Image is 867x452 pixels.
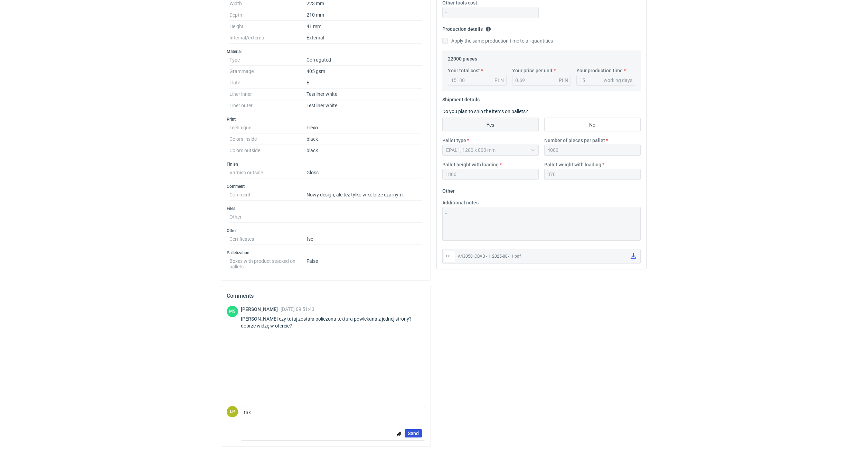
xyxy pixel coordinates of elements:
[307,89,422,100] dd: Testliner white
[227,406,238,417] div: Łukasz Postawa
[241,315,425,329] div: [PERSON_NAME] czy tutaj została policzona tektura powlekana z jednej strony? dobrze widzę w ofercie?
[229,77,307,89] dt: Flute
[227,250,425,256] h3: Palletization
[442,24,491,32] legend: Production details
[604,77,632,84] div: working days
[229,100,307,111] dt: Liner outer
[227,49,425,54] h3: Material
[307,54,422,66] dd: Corrugated
[307,145,422,156] dd: black
[307,256,422,269] dd: False
[405,429,422,437] button: Send
[229,256,307,269] dt: Boxes with product stacked on pallets
[227,306,238,317] figcaption: MS
[494,77,504,84] div: PLN
[227,117,425,122] h3: Print
[229,9,307,21] dt: Depth
[229,66,307,77] dt: Grammage
[307,189,422,201] dd: Nowy design, ale tez tylko w kolorze czarnym.
[442,137,466,144] label: Pallet type
[448,53,477,62] legend: 22000 pieces
[448,67,480,74] label: Your total cost
[227,228,425,233] h3: Other
[229,167,307,178] dt: Varnish outside
[229,233,307,245] dt: Certificates
[227,206,425,211] h3: Files
[458,253,625,260] div: A43050_CBAB - 1_2025-08-11.pdf
[307,133,422,145] dd: black
[229,89,307,100] dt: Liner inner
[227,162,425,167] h3: Finish
[442,94,480,102] legend: Shipment details
[227,184,425,189] h3: Comment
[512,67,553,74] label: Your price per unit
[307,32,422,44] dd: External
[241,306,281,312] span: [PERSON_NAME]
[307,233,422,245] dd: fsc
[544,161,601,168] label: Pallet weight with loading
[229,145,307,156] dt: Colors outside
[281,306,314,312] span: [DATE] 09:51:43
[442,185,455,194] legend: Other
[227,306,238,317] div: Maciej Sikora
[444,251,455,262] div: pdf
[408,431,419,436] span: Send
[307,167,422,178] dd: Gloss
[307,66,422,77] dd: 405 gsm
[442,161,499,168] label: Pallet height with loading
[229,189,307,201] dt: Comment
[229,211,307,223] dt: Other
[307,77,422,89] dd: E
[442,207,641,241] textarea: -
[229,32,307,44] dt: Internal/external
[442,199,479,206] label: Additional notes
[442,109,528,114] label: Do you plan to ship the items on pallets?
[229,122,307,133] dt: Technique
[576,67,623,74] label: Your production time
[229,54,307,66] dt: Type
[307,9,422,21] dd: 210 mm
[559,77,568,84] div: PLN
[227,292,425,300] h2: Comments
[544,137,605,144] label: Number of pieces per pallet
[241,406,425,421] textarea: tak
[307,122,422,133] dd: Flexo
[229,133,307,145] dt: Colors inside
[442,37,553,44] label: Apply the same production time to all quantities
[307,100,422,111] dd: Testliner white
[227,406,238,417] figcaption: ŁP
[307,21,422,32] dd: 41 mm
[229,21,307,32] dt: Height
